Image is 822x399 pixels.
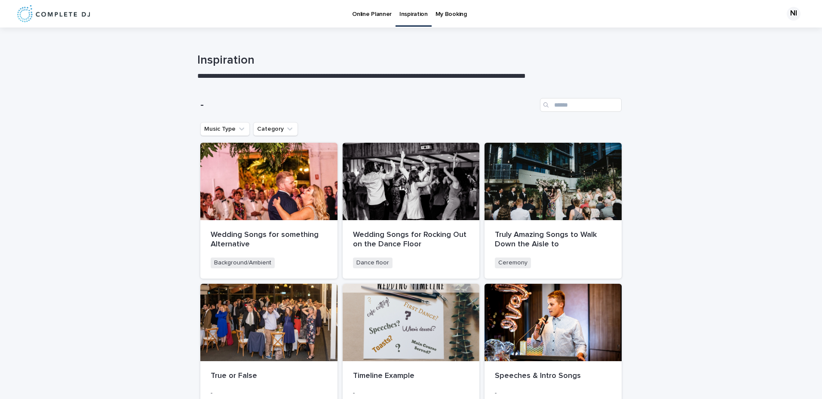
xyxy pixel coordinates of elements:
a: Wedding Songs for something AlternativeBackground/Ambient [200,143,337,279]
img: 8nP3zCmvR2aWrOmylPw8 [17,5,90,22]
span: Background/Ambient [211,258,275,268]
p: - [211,390,327,397]
p: - [495,390,611,397]
p: Truly Amazing Songs to Walk Down the Aisle to [495,230,611,249]
a: Truly Amazing Songs to Walk Down the Aisle toCeremony [485,143,622,279]
p: True or False [211,371,327,381]
p: Speeches & Intro Songs [495,371,611,381]
span: Ceremony [495,258,531,268]
div: NI [787,7,801,21]
button: Music Type [200,122,250,136]
button: Category [253,122,298,136]
p: Timeline Example [353,371,469,381]
p: Wedding Songs for Rocking Out on the Dance Floor [353,230,469,249]
h1: - [200,99,537,111]
p: Wedding Songs for something Alternative [211,230,327,249]
p: - [353,390,469,397]
h1: Inspiration [197,53,619,68]
a: Wedding Songs for Rocking Out on the Dance FloorDance floor [343,143,480,279]
input: Search [540,98,622,112]
span: Dance floor [353,258,393,268]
